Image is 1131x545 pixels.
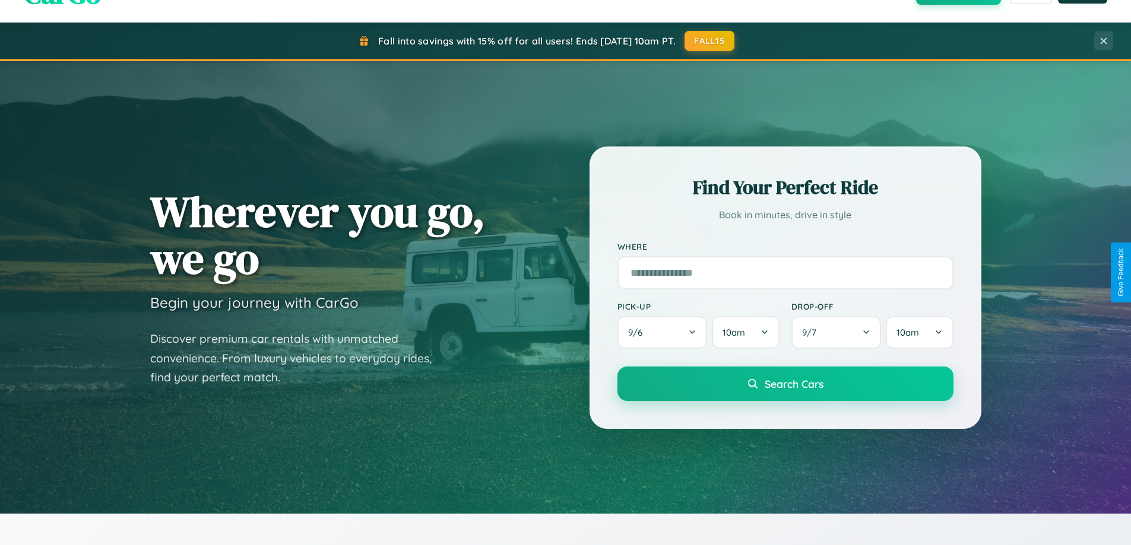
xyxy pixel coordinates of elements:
button: 10am [886,316,953,349]
h1: Wherever you go, we go [150,188,485,282]
span: 9 / 6 [628,327,648,338]
h2: Find Your Perfect Ride [617,174,953,200]
p: Discover premium car rentals with unmatched convenience. From luxury vehicles to everyday rides, ... [150,329,447,387]
label: Drop-off [791,301,953,311]
button: 9/6 [617,316,708,349]
span: Search Cars [765,377,823,390]
button: Search Cars [617,366,953,401]
button: 9/7 [791,316,882,349]
span: 10am [723,327,745,338]
h3: Begin your journey with CarGo [150,294,359,311]
span: 10am [896,327,919,338]
span: Fall into savings with 15% off for all users! Ends [DATE] 10am PT. [378,35,676,47]
button: 10am [712,316,779,349]
button: FALL15 [685,31,734,51]
label: Pick-up [617,301,780,311]
div: Give Feedback [1117,248,1125,297]
p: Book in minutes, drive in style [617,206,953,224]
span: 9 / 7 [802,327,822,338]
label: Where [617,241,953,251]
